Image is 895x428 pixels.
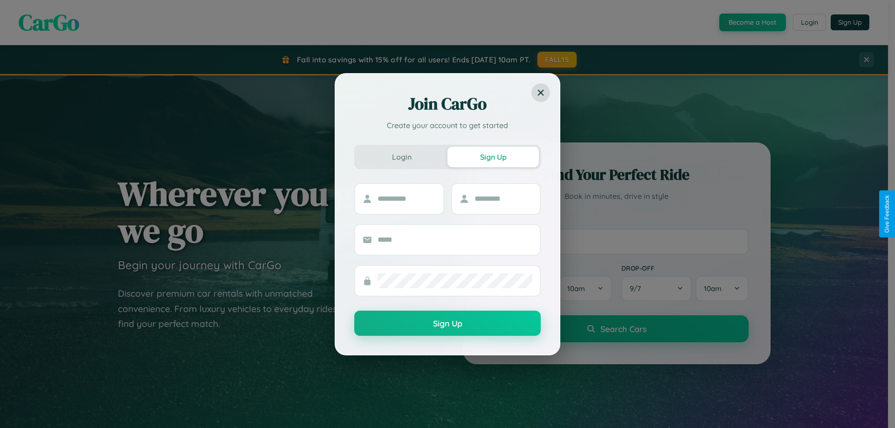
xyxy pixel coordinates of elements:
button: Sign Up [447,147,539,167]
button: Sign Up [354,311,541,336]
p: Create your account to get started [354,120,541,131]
h2: Join CarGo [354,93,541,115]
div: Give Feedback [884,195,890,233]
button: Login [356,147,447,167]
